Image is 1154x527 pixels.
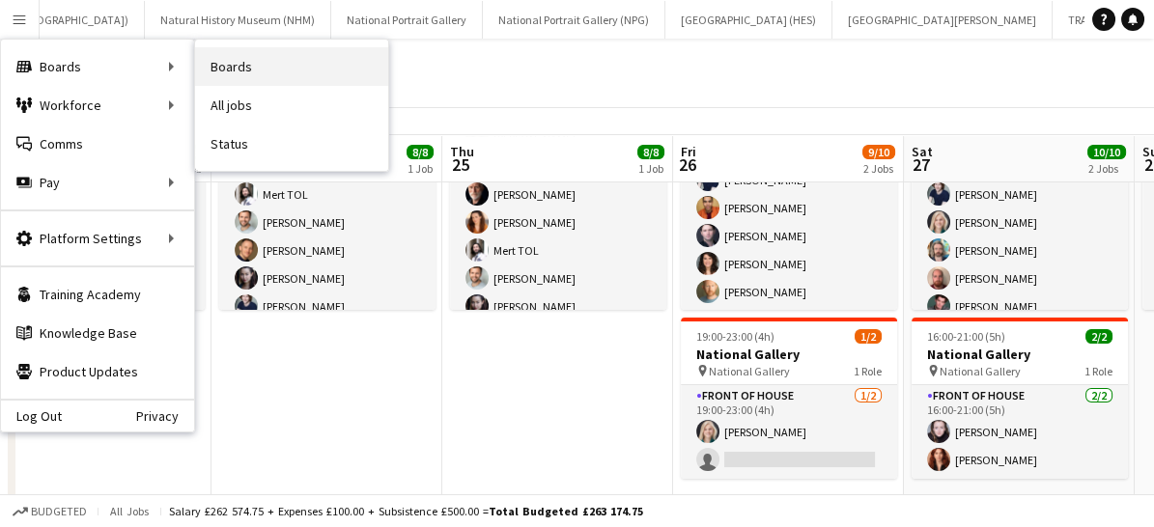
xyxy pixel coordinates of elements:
div: 1 Job [408,161,433,176]
a: Status [195,125,388,163]
a: Training Academy [1,275,194,314]
span: 2/2 [1085,329,1112,344]
div: Workforce [1,86,194,125]
span: Thu [450,143,474,160]
button: National Portrait Gallery (NPG) [483,1,665,39]
a: Comms [1,125,194,163]
div: 2 Jobs [1088,161,1125,176]
span: 25 [447,153,474,176]
a: Privacy [136,408,194,424]
div: Pay [1,163,194,202]
a: All jobs [195,86,388,125]
span: 8/8 [637,145,664,159]
span: Budgeted [31,505,87,518]
span: Fri [681,143,696,160]
span: 16:00-21:00 (5h) [927,329,1005,344]
app-card-role: Front of House1/219:00-23:00 (4h)[PERSON_NAME] [681,385,897,479]
div: Platform Settings [1,219,194,258]
span: 9/10 [862,145,895,159]
div: Salary £262 574.75 + Expenses £100.00 + Subsistence £500.00 = [169,504,643,518]
a: Knowledge Base [1,314,194,352]
span: All jobs [106,504,153,518]
span: 1 Role [1084,364,1112,378]
span: 1 Role [854,364,882,378]
app-card-role: Front of House8/809:40-18:00 (8h20m)[PERSON_NAME][PERSON_NAME][PERSON_NAME][PERSON_NAME][PERSON_N... [912,92,1128,353]
button: [GEOGRAPHIC_DATA][PERSON_NAME] [832,1,1053,39]
a: Boards [195,47,388,86]
span: 19:00-23:00 (4h) [696,329,774,344]
app-card-role: Front of House8/809:40-18:00 (8h20m)[PERSON_NAME][PERSON_NAME]Mert TOL[PERSON_NAME][PERSON_NAME][... [219,92,436,353]
h3: National Gallery [681,346,897,363]
app-job-card: 16:00-21:00 (5h)2/2National Gallery National Gallery1 RoleFront of House2/216:00-21:00 (5h)[PERSO... [912,318,1128,479]
div: 1 Job [638,161,663,176]
span: Total Budgeted £263 174.75 [489,504,643,518]
span: 10/10 [1087,145,1126,159]
span: 8/8 [407,145,434,159]
a: Product Updates [1,352,194,391]
span: 27 [909,153,933,176]
app-card-role: Front of House2/216:00-21:00 (5h)[PERSON_NAME][PERSON_NAME] [912,385,1128,479]
span: 26 [678,153,696,176]
span: 1/2 [855,329,882,344]
div: Boards [1,47,194,86]
app-job-card: 19:00-23:00 (4h)1/2National Gallery National Gallery1 RoleFront of House1/219:00-23:00 (4h)[PERSO... [681,318,897,479]
button: [GEOGRAPHIC_DATA] (HES) [665,1,832,39]
span: National Gallery [940,364,1021,378]
button: Natural History Museum (NHM) [145,1,331,39]
button: Budgeted [10,501,90,522]
div: 2 Jobs [863,161,894,176]
button: TRAINING [1053,1,1133,39]
span: National Gallery [709,364,790,378]
span: Sat [912,143,933,160]
button: National Portrait Gallery [331,1,483,39]
app-card-role: Front of House8/809:40-18:00 (8h20m)[PERSON_NAME][PERSON_NAME][PERSON_NAME][PERSON_NAME]Mert TOL[... [450,92,666,353]
h3: National Gallery [912,346,1128,363]
a: Log Out [1,408,62,424]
